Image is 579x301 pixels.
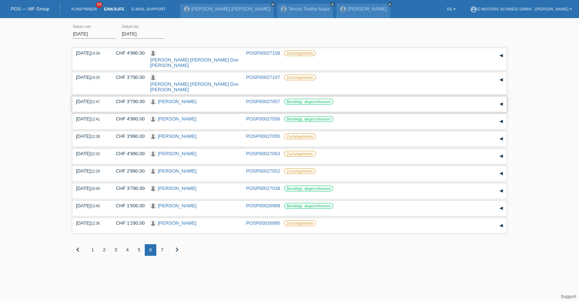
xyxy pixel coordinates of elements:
[284,75,316,80] label: Zurückgetreten
[284,50,316,56] label: Zurückgetreten
[110,133,145,139] div: CHF 3'990.00
[91,117,100,121] span: 12:41
[87,244,98,256] div: 1
[76,99,105,104] div: [DATE]
[284,151,316,157] label: Zurückgetreten
[271,3,275,6] i: close
[330,2,335,7] a: close
[246,168,280,174] a: POSP00027052
[191,6,270,12] a: [PERSON_NAME] [PERSON_NAME]
[110,220,145,226] div: CHF 1'290.00
[246,186,280,191] a: POSP00027038
[470,6,477,13] i: account_circle
[284,116,333,122] label: Bestätigt, abgeschlossen
[388,3,392,6] i: close
[68,7,100,11] a: Kund*innen
[76,116,105,122] div: [DATE]
[76,50,105,56] div: [DATE]
[496,186,507,196] div: auf-/zuklappen
[91,100,100,104] span: 12:47
[156,244,168,256] div: 7
[496,75,507,85] div: auf-/zuklappen
[271,2,276,7] a: close
[122,244,133,256] div: 4
[91,135,100,139] span: 12:38
[76,220,105,226] div: [DATE]
[110,151,145,156] div: CHF 4'990.00
[288,6,329,12] a: Tenzin Tselha Nupa
[246,220,280,226] a: POSP00026995
[133,244,145,256] div: 5
[158,186,196,191] a: [PERSON_NAME]
[284,168,316,174] label: Zurückgetreten
[76,186,105,191] div: [DATE]
[91,187,100,191] span: 10:40
[110,186,145,191] div: CHF 3'790.00
[91,221,100,225] span: 12:36
[91,76,100,80] span: 14:33
[496,220,507,231] div: auf-/zuklappen
[331,3,334,6] i: close
[110,116,145,122] div: CHF 4'990.00
[496,151,507,162] div: auf-/zuklappen
[110,168,145,174] div: CHF 2'890.00
[96,2,102,8] span: 58
[496,168,507,179] div: auf-/zuklappen
[76,168,105,174] div: [DATE]
[91,152,100,156] span: 12:32
[158,151,196,156] a: [PERSON_NAME]
[496,99,507,110] div: auf-/zuklappen
[145,244,156,256] div: 6
[246,75,280,80] a: POSP00027107
[387,2,392,7] a: close
[110,203,145,208] div: CHF 1'500.00
[284,133,316,139] label: Zurückgetreten
[158,116,196,122] a: [PERSON_NAME]
[496,133,507,144] div: auf-/zuklappen
[100,7,128,11] a: Einkäufe
[246,116,280,122] a: POSP00027056
[110,244,122,256] div: 3
[98,244,110,256] div: 2
[73,245,82,254] i: chevron_left
[158,99,196,104] a: [PERSON_NAME]
[496,116,507,127] div: auf-/zuklappen
[158,203,196,208] a: [PERSON_NAME]
[76,133,105,139] div: [DATE]
[284,203,333,209] label: Bestätigt, abgeschlossen
[110,50,145,56] div: CHF 4'990.00
[348,6,386,12] a: [PERSON_NAME]
[158,168,196,174] a: [PERSON_NAME]
[246,99,280,104] a: POSP00027057
[110,75,145,80] div: CHF 3'790.00
[561,294,576,299] a: Support
[443,7,459,11] a: DE ▾
[150,57,238,68] a: [PERSON_NAME] [PERSON_NAME] Dos [PERSON_NAME]
[173,245,181,254] i: chevron_right
[158,133,196,139] a: [PERSON_NAME]
[246,133,280,139] a: POSP00027055
[76,75,105,80] div: [DATE]
[158,220,196,226] a: [PERSON_NAME]
[76,203,105,208] div: [DATE]
[128,7,169,11] a: E-Mail Support
[496,203,507,214] div: auf-/zuklappen
[76,151,105,156] div: [DATE]
[246,151,280,156] a: POSP00027053
[246,203,280,208] a: POSP00026999
[284,186,333,191] label: Bestätigt, abgeschlossen
[91,51,100,55] span: 14:34
[246,50,280,56] a: POSP00027108
[91,204,100,208] span: 13:45
[284,99,333,105] label: Bestätigt, abgeschlossen
[150,81,238,92] a: [PERSON_NAME] [PERSON_NAME] Dos [PERSON_NAME]
[466,7,575,11] a: account_circleE-Motors Schweiz GmbH - [PERSON_NAME] ▾
[11,6,49,12] a: POS — MF Group
[110,99,145,104] div: CHF 3'790.00
[284,220,316,226] label: Zurückgetreten
[496,50,507,61] div: auf-/zuklappen
[91,169,100,173] span: 12:29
